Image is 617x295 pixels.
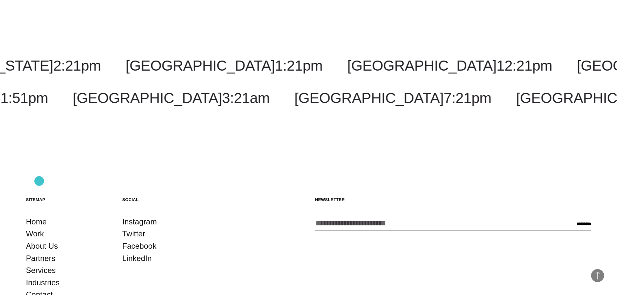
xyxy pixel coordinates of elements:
[26,264,56,277] a: Services
[591,269,604,282] button: Back to Top
[275,57,323,74] span: 1:21pm
[26,197,109,202] h5: Sitemap
[26,216,47,228] a: Home
[26,277,60,289] a: Industries
[294,90,491,106] a: [GEOGRAPHIC_DATA]7:21pm
[497,57,552,74] span: 12:21pm
[26,252,55,265] a: Partners
[26,228,44,240] a: Work
[73,90,270,106] a: [GEOGRAPHIC_DATA]3:21am
[53,57,101,74] span: 2:21pm
[347,57,552,74] a: [GEOGRAPHIC_DATA]12:21pm
[122,252,152,265] a: LinkedIn
[26,240,58,252] a: About Us
[444,90,491,106] span: 7:21pm
[122,197,206,202] h5: Social
[126,57,323,74] a: [GEOGRAPHIC_DATA]1:21pm
[222,90,269,106] span: 3:21am
[122,240,156,252] a: Facebook
[122,228,145,240] a: Twitter
[122,216,157,228] a: Instagram
[315,197,591,202] h5: Newsletter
